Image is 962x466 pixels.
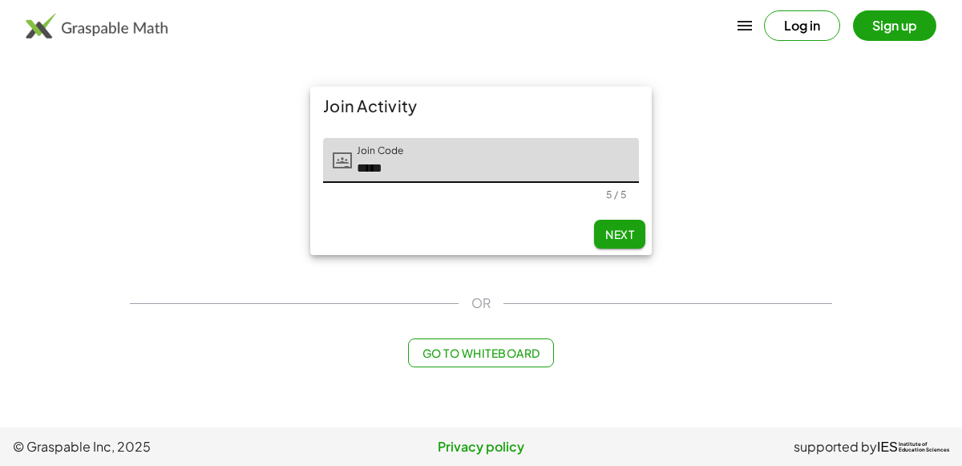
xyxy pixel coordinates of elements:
[853,10,936,41] button: Sign up
[899,442,949,453] span: Institute of Education Sciences
[310,87,652,125] div: Join Activity
[408,338,553,367] button: Go to Whiteboard
[606,188,626,201] div: 5 / 5
[764,10,840,41] button: Log in
[877,437,949,456] a: IESInstitute ofEducation Sciences
[13,437,325,456] span: © Graspable Inc, 2025
[877,440,898,455] span: IES
[605,227,634,241] span: Next
[594,220,645,249] button: Next
[422,346,540,360] span: Go to Whiteboard
[794,437,877,456] span: supported by
[471,294,491,313] span: OR
[325,437,637,456] a: Privacy policy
